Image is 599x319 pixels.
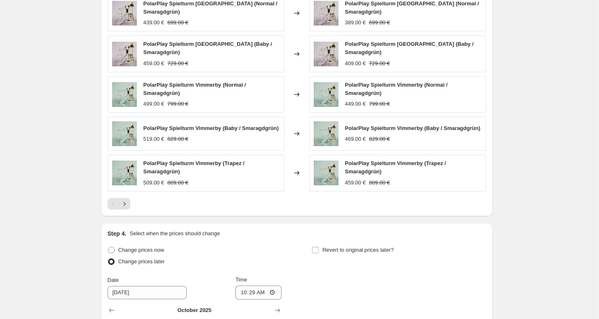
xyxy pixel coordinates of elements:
[345,160,446,175] span: PolarPlay Spielturm Vimmerby (Trapez / Smaragdgrün)
[369,100,390,108] strike: 799.00 €
[143,41,272,55] span: PolarPlay Spielturm [GEOGRAPHIC_DATA] (Baby / Smaragdgrün)
[314,161,338,185] img: polarplay-spielturm-vimmerby-etds1-mg-1_80x.jpg
[369,19,390,27] strike: 699.00 €
[369,135,390,143] strike: 829.00 €
[143,160,244,175] span: PolarPlay Spielturm Vimmerby (Trapez / Smaragdgrün)
[167,179,188,187] strike: 809.00 €
[143,59,164,68] div: 459.00 €
[345,125,480,131] span: PolarPlay Spielturm Vimmerby (Baby / Smaragdgrün)
[118,247,164,253] span: Change prices now
[314,121,338,146] img: polarplay-spielturm-vimmerby-etds1-mg-1_80x.jpg
[143,125,279,131] span: PolarPlay Spielturm Vimmerby (Baby / Smaragdgrün)
[235,286,282,300] input: 12:00
[314,1,338,26] img: SP004_SP013_RB142-Rose-1_80x.jpg
[235,276,247,283] span: Time
[106,305,117,316] button: Show previous month, September 2025
[345,135,366,143] div: 469.00 €
[167,135,188,143] strike: 829.00 €
[345,82,448,96] span: PolarPlay Spielturm Vimmerby (Normal / Smaragdgrün)
[143,19,164,27] div: 439.00 €
[167,100,188,108] strike: 799.00 €
[119,198,130,210] button: Next
[314,82,338,107] img: polarplay-spielturm-vimmerby-etds1-mg-1_80x.jpg
[345,41,474,55] span: PolarPlay Spielturm [GEOGRAPHIC_DATA] (Baby / Smaragdgrün)
[369,179,390,187] strike: 809.00 €
[143,100,164,108] div: 499.00 €
[322,247,394,253] span: Revert to original prices later?
[369,59,390,68] strike: 729.00 €
[314,42,338,66] img: SP004_SP013_RB142-Rose-1_80x.jpg
[108,277,119,283] span: Date
[112,82,137,107] img: polarplay-spielturm-vimmerby-etds1-mg-1_80x.jpg
[272,305,283,316] button: Show next month, November 2025
[112,161,137,185] img: polarplay-spielturm-vimmerby-etds1-mg-1_80x.jpg
[143,135,164,143] div: 519.00 €
[112,42,137,66] img: SP004_SP013_RB142-Rose-1_80x.jpg
[143,82,246,96] span: PolarPlay Spielturm Vimmerby (Normal / Smaragdgrün)
[108,198,130,210] nav: Pagination
[345,100,366,108] div: 449.00 €
[143,0,277,15] span: PolarPlay Spielturm [GEOGRAPHIC_DATA] (Normal / Smaragdgrün)
[167,19,188,27] strike: 699.00 €
[112,121,137,146] img: polarplay-spielturm-vimmerby-etds1-mg-1_80x.jpg
[143,179,164,187] div: 509.00 €
[108,229,127,238] h2: Step 4.
[345,0,479,15] span: PolarPlay Spielturm [GEOGRAPHIC_DATA] (Normal / Smaragdgrün)
[345,179,366,187] div: 459.00 €
[112,1,137,26] img: SP004_SP013_RB142-Rose-1_80x.jpg
[345,59,366,68] div: 409.00 €
[129,229,220,238] p: Select when the prices should change
[345,19,366,27] div: 389.00 €
[167,59,188,68] strike: 729.00 €
[108,286,187,299] input: 10/14/2025
[118,258,165,265] span: Change prices later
